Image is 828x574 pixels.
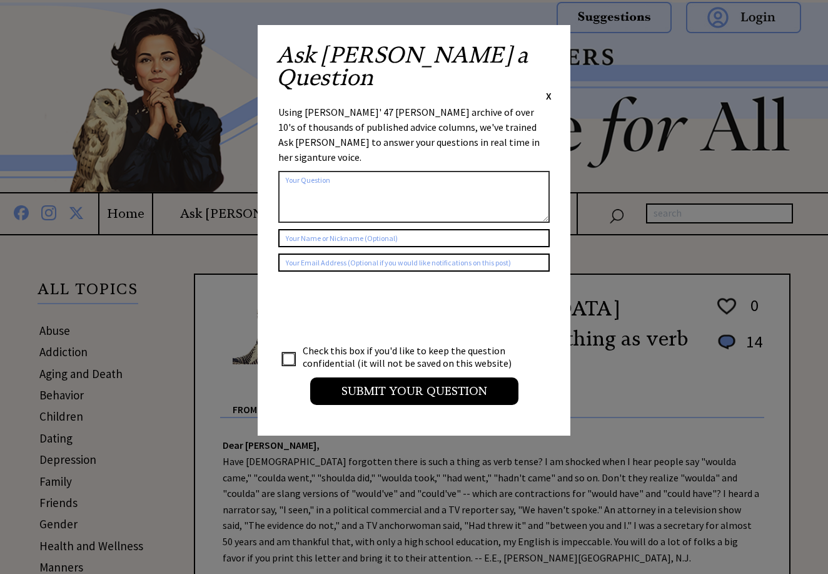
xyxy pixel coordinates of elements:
span: X [546,90,552,102]
h2: Ask [PERSON_NAME] a Question [276,44,552,89]
td: Check this box if you'd like to keep the question confidential (it will not be saved on this webs... [302,344,523,370]
input: Your Email Address (Optional if you would like notifications on this post) [278,254,550,272]
input: Your Name or Nickname (Optional) [278,229,550,247]
iframe: reCAPTCHA [278,284,468,333]
input: Submit your Question [310,377,518,405]
div: Using [PERSON_NAME]' 47 [PERSON_NAME] archive of over 10's of thousands of published advice colum... [278,105,550,165]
